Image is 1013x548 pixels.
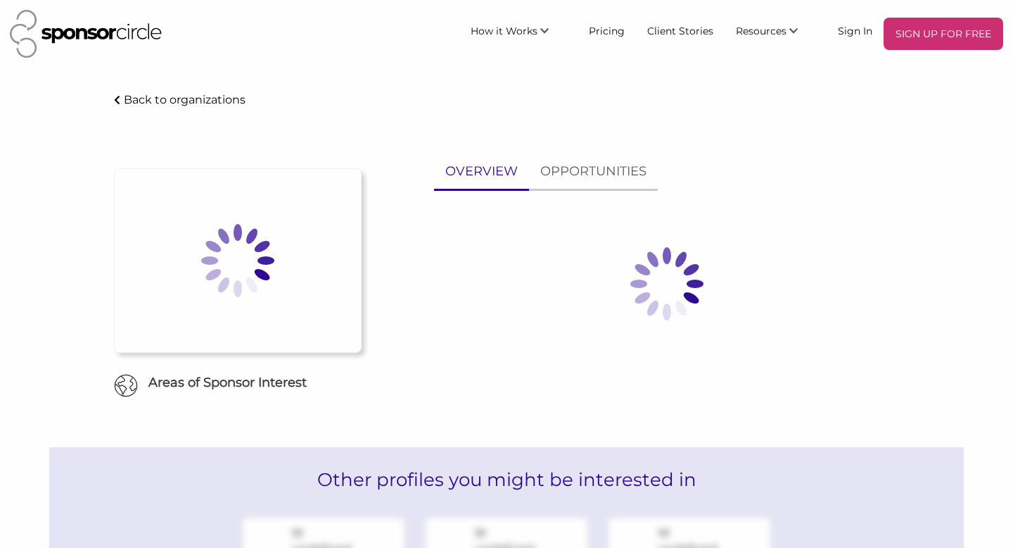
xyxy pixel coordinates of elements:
[827,18,884,43] a: Sign In
[471,25,537,37] span: How it Works
[636,18,725,43] a: Client Stories
[445,161,518,182] p: OVERVIEW
[103,374,372,392] h6: Areas of Sponsor Interest
[459,18,578,50] li: How it Works
[49,447,964,512] h2: Other profiles you might be interested in
[124,93,246,106] p: Back to organizations
[597,213,737,354] img: Loading spinner
[736,25,786,37] span: Resources
[578,18,636,43] a: Pricing
[540,161,646,182] p: OPPORTUNITIES
[10,10,162,58] img: Sponsor Circle Logo
[114,374,138,398] img: Globe Icon
[889,23,998,44] p: SIGN UP FOR FREE
[725,18,827,50] li: Resources
[167,190,308,331] img: Loading spinner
